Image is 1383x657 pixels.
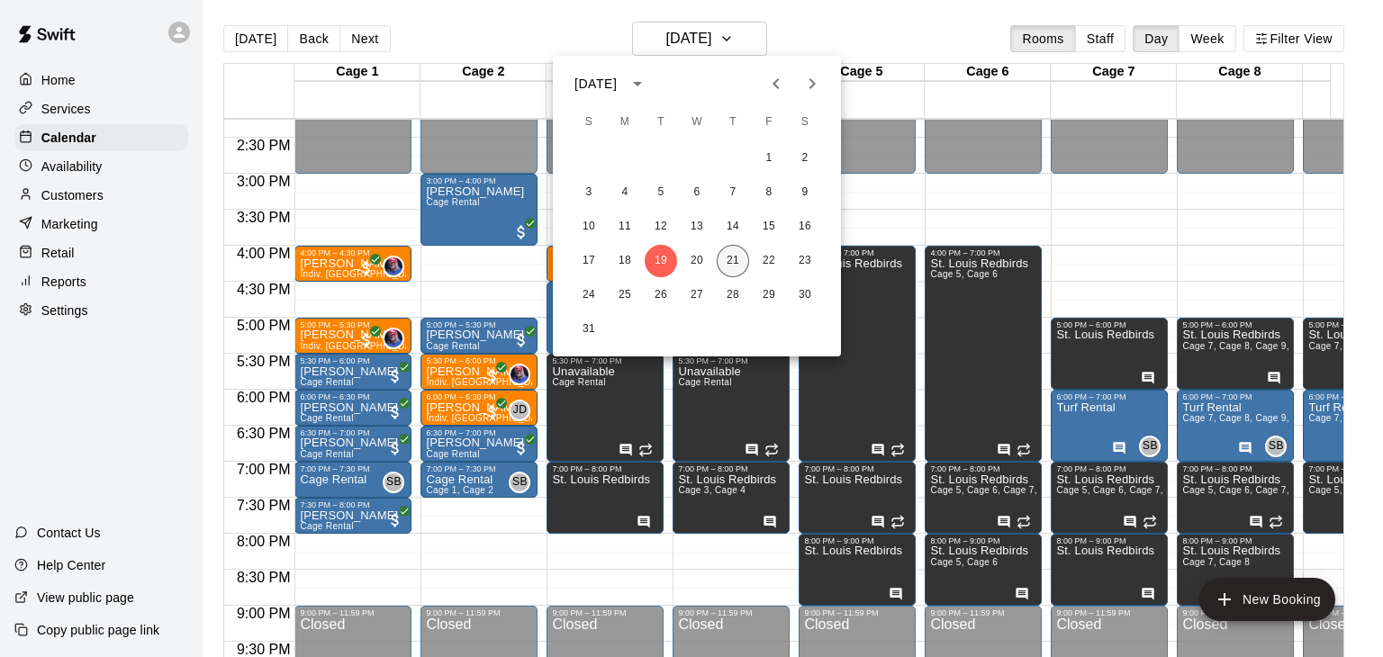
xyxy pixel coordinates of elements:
span: Saturday [789,104,821,140]
button: Next month [794,66,830,102]
span: Wednesday [681,104,713,140]
span: Thursday [717,104,749,140]
button: 28 [717,279,749,311]
button: 24 [573,279,605,311]
span: Friday [753,104,785,140]
div: [DATE] [574,75,617,94]
button: 31 [573,313,605,346]
button: 9 [789,176,821,209]
button: 13 [681,211,713,243]
button: 1 [753,142,785,175]
button: 10 [573,211,605,243]
button: 17 [573,245,605,277]
span: Sunday [573,104,605,140]
span: Tuesday [645,104,677,140]
button: 2 [789,142,821,175]
button: 20 [681,245,713,277]
button: 19 [645,245,677,277]
button: 12 [645,211,677,243]
button: 21 [717,245,749,277]
button: 16 [789,211,821,243]
button: 23 [789,245,821,277]
span: Monday [609,104,641,140]
button: 22 [753,245,785,277]
button: 15 [753,211,785,243]
button: 5 [645,176,677,209]
button: 26 [645,279,677,311]
button: 8 [753,176,785,209]
button: 18 [609,245,641,277]
button: 4 [609,176,641,209]
button: 14 [717,211,749,243]
button: 25 [609,279,641,311]
button: Previous month [758,66,794,102]
button: 29 [753,279,785,311]
button: calendar view is open, switch to year view [622,68,653,99]
button: 30 [789,279,821,311]
button: 7 [717,176,749,209]
button: 6 [681,176,713,209]
button: 27 [681,279,713,311]
button: 11 [609,211,641,243]
button: 3 [573,176,605,209]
